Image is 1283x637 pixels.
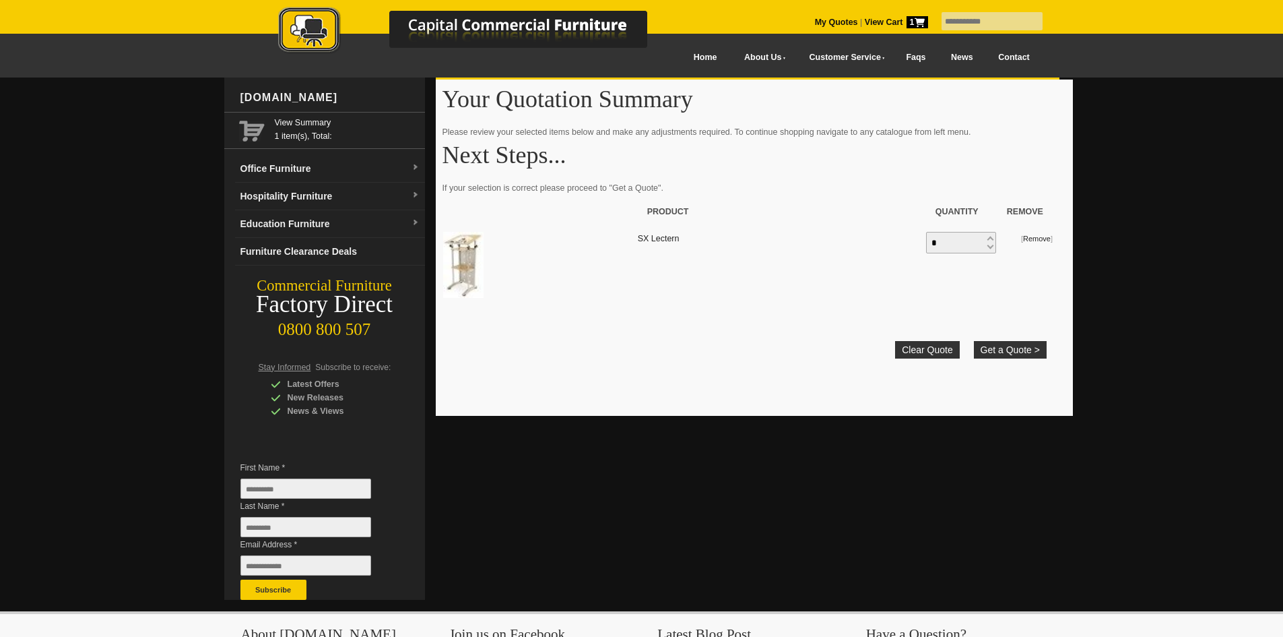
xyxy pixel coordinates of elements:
[637,198,925,225] th: Product
[442,86,1066,112] h1: Your Quotation Summary
[224,295,425,314] div: Factory Direct
[729,42,794,73] a: About Us
[240,479,371,499] input: First Name *
[865,18,928,27] strong: View Cart
[224,276,425,295] div: Commercial Furniture
[235,155,425,183] a: Office Furnituredropdown
[907,16,928,28] span: 1
[1021,235,1053,243] small: [ ]
[794,42,893,73] a: Customer Service
[862,18,927,27] a: View Cart1
[240,580,306,600] button: Subscribe
[895,341,959,359] a: Clear Quote
[235,238,425,266] a: Furniture Clearance Deals
[1023,235,1051,243] a: Remove
[925,198,997,225] th: Quantity
[275,116,420,141] span: 1 item(s), Total:
[240,499,391,513] span: Last Name *
[974,341,1047,359] button: Get a Quote >
[985,42,1042,73] a: Contact
[224,313,425,339] div: 0800 800 507
[894,42,939,73] a: Faqs
[271,377,399,391] div: Latest Offers
[259,363,311,372] span: Stay Informed
[315,363,391,372] span: Subscribe to receive:
[442,181,1066,195] p: If your selection is correct please proceed to "Get a Quote".
[240,555,371,576] input: Email Address *
[412,164,420,172] img: dropdown
[997,198,1053,225] th: Remove
[412,219,420,227] img: dropdown
[241,7,713,56] img: Capital Commercial Furniture Logo
[235,210,425,238] a: Education Furnituredropdown
[240,517,371,537] input: Last Name *
[412,191,420,200] img: dropdown
[638,234,680,243] a: SX Lectern
[241,7,713,60] a: Capital Commercial Furniture Logo
[938,42,985,73] a: News
[815,18,858,27] a: My Quotes
[240,461,391,475] span: First Name *
[235,183,425,210] a: Hospitality Furnituredropdown
[271,404,399,418] div: News & Views
[442,125,1066,139] p: Please review your selected items below and make any adjustments required. To continue shopping n...
[235,78,425,118] div: [DOMAIN_NAME]
[442,142,1066,168] h1: Next Steps...
[240,538,391,551] span: Email Address *
[275,116,420,129] a: View Summary
[271,391,399,404] div: New Releases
